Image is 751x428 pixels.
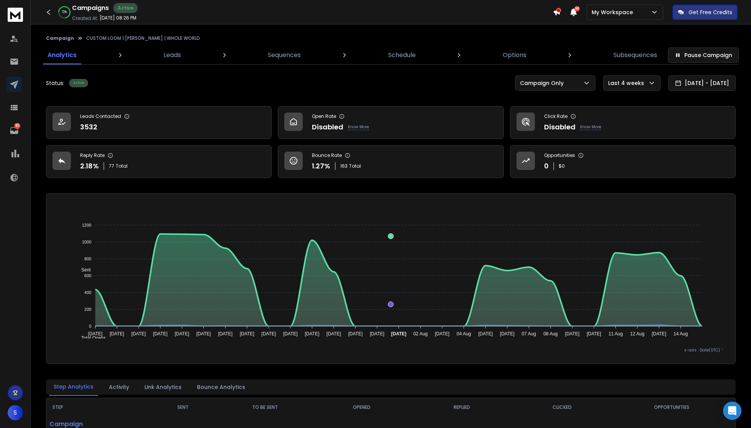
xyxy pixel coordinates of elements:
[140,379,186,395] button: Link Analytics
[46,106,272,139] a: Leads Contacted3532
[312,152,342,158] p: Bounce Rate
[544,161,549,172] p: 0
[520,79,567,87] p: Campaign Only
[613,51,657,60] p: Subsequences
[674,331,688,337] tspan: 14 Aug
[689,8,732,16] p: Get Free Credits
[80,152,105,158] p: Reply Rate
[312,161,330,172] p: 1.27 %
[86,35,200,41] p: CUSTOM LOOM | [PERSON_NAME] | WHOLE WORLD
[413,331,428,337] tspan: 02 Aug
[391,331,407,337] tspan: [DATE]
[608,398,735,417] th: OPPORTUNITIES
[278,106,503,139] a: Open RateDisabledKnow More
[565,331,580,337] tspan: [DATE]
[503,51,526,60] p: Options
[609,46,662,64] a: Subsequences
[316,398,408,417] th: OPENED
[522,331,536,337] tspan: 07 Aug
[8,405,23,420] button: S
[153,331,167,337] tspan: [DATE]
[80,122,97,132] p: 3532
[46,145,272,178] a: Reply Rate2.18%77Total
[84,290,91,295] tspan: 400
[104,379,134,395] button: Activity
[75,267,91,273] span: Sent
[84,307,91,312] tspan: 200
[46,398,152,417] th: STEP
[608,79,647,87] p: Last 4 weeks
[175,331,189,337] tspan: [DATE]
[59,347,723,353] p: x-axis : Date(UTC)
[72,15,98,21] p: Created At:
[574,6,580,11] span: 50
[88,331,102,337] tspan: [DATE]
[46,35,74,41] button: Campaign
[268,51,301,60] p: Sequences
[370,331,384,337] tspan: [DATE]
[80,113,121,119] p: Leads Contacted
[49,378,98,396] button: Step Analytics
[543,331,558,337] tspan: 08 Aug
[544,152,575,158] p: Opportunities
[500,331,515,337] tspan: [DATE]
[7,123,22,138] a: 80
[340,163,348,169] span: 163
[587,331,601,337] tspan: [DATE]
[89,324,91,328] tspan: 0
[408,398,516,417] th: REPLIED
[196,331,211,337] tspan: [DATE]
[62,10,67,15] p: 72 %
[159,46,185,64] a: Leads
[592,8,636,16] p: My Workspace
[131,331,146,337] tspan: [DATE]
[69,79,88,87] div: Active
[80,161,99,172] p: 2.18 %
[580,124,601,130] p: Know More
[516,398,608,417] th: CLICKED
[43,46,81,64] a: Analytics
[75,335,106,341] span: Total Opens
[263,46,305,64] a: Sequences
[478,331,493,337] tspan: [DATE]
[72,3,109,13] h1: Campaigns
[510,106,736,139] a: Click RateDisabledKnow More
[435,331,449,337] tspan: [DATE]
[544,122,576,132] p: Disabled
[312,122,343,132] p: Disabled
[48,51,77,60] p: Analytics
[326,331,341,337] tspan: [DATE]
[283,331,298,337] tspan: [DATE]
[84,256,91,261] tspan: 800
[510,145,736,178] a: Opportunities0$0
[305,331,319,337] tspan: [DATE]
[84,273,91,278] tspan: 600
[608,331,623,337] tspan: 11 Aug
[630,331,644,337] tspan: 12 Aug
[152,398,214,417] th: SENT
[349,163,361,169] span: Total
[14,123,20,129] p: 80
[82,223,91,227] tspan: 1200
[100,15,136,21] p: [DATE] 08:26 PM
[668,47,739,63] button: Pause Campaign
[723,402,741,420] div: Open Intercom Messenger
[240,331,254,337] tspan: [DATE]
[498,46,531,64] a: Options
[110,331,124,337] tspan: [DATE]
[312,113,336,119] p: Open Rate
[348,124,369,130] p: Know More
[672,5,738,20] button: Get Free Credits
[109,163,114,169] span: 77
[46,79,64,87] p: Status:
[559,163,565,169] p: $ 0
[457,331,471,337] tspan: 04 Aug
[388,51,416,60] p: Schedule
[544,113,567,119] p: Click Rate
[218,331,233,337] tspan: [DATE]
[214,398,315,417] th: TO BE SENT
[116,163,128,169] span: Total
[113,3,138,13] div: Active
